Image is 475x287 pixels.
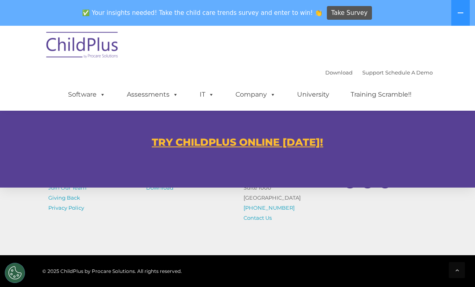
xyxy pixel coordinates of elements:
a: Privacy Policy [48,204,84,211]
p: [STREET_ADDRESS] Suite 1000 [GEOGRAPHIC_DATA] [244,173,329,223]
a: IT [192,87,222,103]
a: Company [227,87,284,103]
a: Assessments [119,87,186,103]
a: Download [146,184,173,191]
a: Training Scramble!! [343,87,419,103]
a: Giving Back [48,194,80,201]
a: TRY CHILDPLUS ONLINE [DATE]! [152,136,323,148]
font: | [325,69,433,76]
a: University [289,87,337,103]
img: ChildPlus by Procare Solutions [42,26,123,66]
button: Cookies Settings [5,263,25,283]
a: Support [362,69,384,76]
a: Schedule A Demo [385,69,433,76]
a: Contact Us [244,215,272,221]
span: © 2025 ChildPlus by Procare Solutions. All rights reserved. [42,268,182,274]
iframe: Chat Widget [339,200,475,287]
a: Software [60,87,114,103]
a: Download [325,69,353,76]
a: [PHONE_NUMBER] [244,204,295,211]
a: Take Survey [327,6,372,20]
span: Take Survey [331,6,368,20]
span: ✅ Your insights needed! Take the child care trends survey and enter to win! 👏 [79,5,326,21]
a: Join Our Team [48,184,87,191]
